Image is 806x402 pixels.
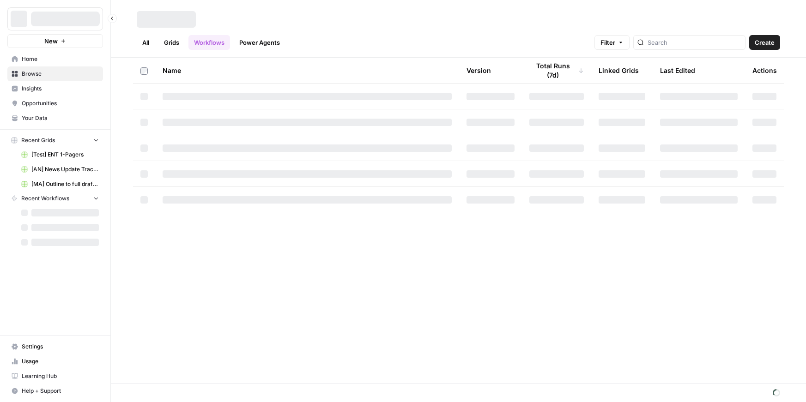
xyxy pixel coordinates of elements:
[31,180,99,188] span: [MA] Outline to full draft generator_WIP Grid
[7,96,103,111] a: Opportunities
[188,35,230,50] a: Workflows
[137,35,155,50] a: All
[7,66,103,81] a: Browse
[594,35,630,50] button: Filter
[529,58,584,83] div: Total Runs (7d)
[21,194,69,203] span: Recent Workflows
[158,35,185,50] a: Grids
[7,354,103,369] a: Usage
[7,339,103,354] a: Settings
[660,58,695,83] div: Last Edited
[7,192,103,205] button: Recent Workflows
[600,38,615,47] span: Filter
[22,357,99,366] span: Usage
[7,384,103,398] button: Help + Support
[7,133,103,147] button: Recent Grids
[755,38,775,47] span: Create
[7,111,103,126] a: Your Data
[21,136,55,144] span: Recent Grids
[7,34,103,48] button: New
[17,147,103,162] a: [Test] ENT 1-Pagers
[31,165,99,174] span: [AN] News Update Tracker
[31,150,99,159] span: [Test] ENT 1-Pagers
[22,84,99,93] span: Insights
[7,369,103,384] a: Learning Hub
[7,52,103,66] a: Home
[22,99,99,108] span: Opportunities
[22,55,99,63] span: Home
[7,81,103,96] a: Insights
[648,38,741,47] input: Search
[17,162,103,177] a: [AN] News Update Tracker
[22,372,99,380] span: Learning Hub
[599,58,639,83] div: Linked Grids
[467,58,491,83] div: Version
[44,36,58,46] span: New
[22,342,99,351] span: Settings
[163,58,452,83] div: Name
[749,35,780,50] button: Create
[22,70,99,78] span: Browse
[22,114,99,122] span: Your Data
[17,177,103,192] a: [MA] Outline to full draft generator_WIP Grid
[752,58,777,83] div: Actions
[234,35,285,50] a: Power Agents
[22,387,99,395] span: Help + Support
